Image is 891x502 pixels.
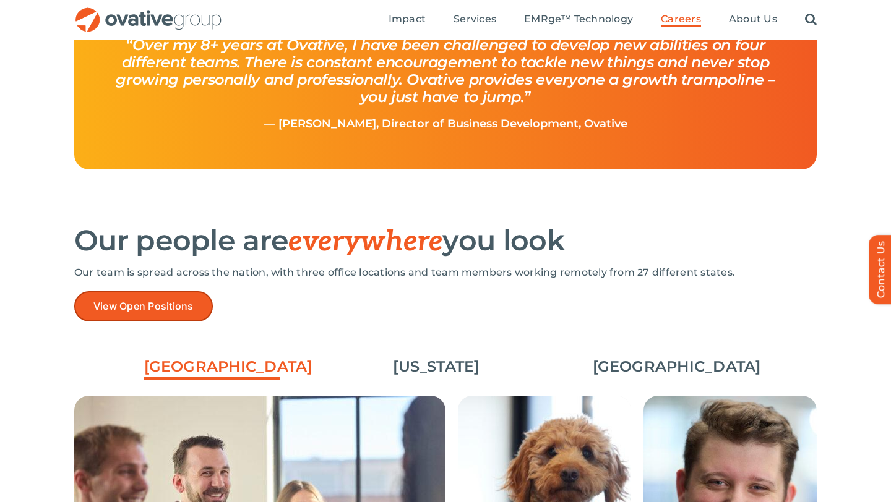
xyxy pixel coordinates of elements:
[454,13,496,25] span: Services
[74,291,213,321] a: View Open Positions
[116,36,775,106] i: Over my 8+ years at Ovative, I have been challenged to develop new abilities on four different te...
[144,356,280,383] a: [GEOGRAPHIC_DATA]
[103,24,788,118] h4: “ ”
[661,13,701,25] span: Careers
[74,266,817,279] p: Our team is spread across the nation, with three office locations and team members working remote...
[524,13,633,25] span: EMRge™ Technology
[389,13,426,25] span: Impact
[524,13,633,27] a: EMRge™ Technology
[74,225,817,257] h2: Our people are you look
[103,118,788,130] p: — [PERSON_NAME], Director of Business Development, Ovative
[729,13,777,27] a: About Us
[389,13,426,27] a: Impact
[368,356,504,377] a: [US_STATE]
[74,6,223,18] a: OG_Full_horizontal_RGB
[729,13,777,25] span: About Us
[805,13,817,27] a: Search
[593,356,729,377] a: [GEOGRAPHIC_DATA]
[288,224,442,259] span: everywhere
[93,300,194,312] span: View Open Positions
[74,350,817,383] ul: Post Filters
[454,13,496,27] a: Services
[661,13,701,27] a: Careers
